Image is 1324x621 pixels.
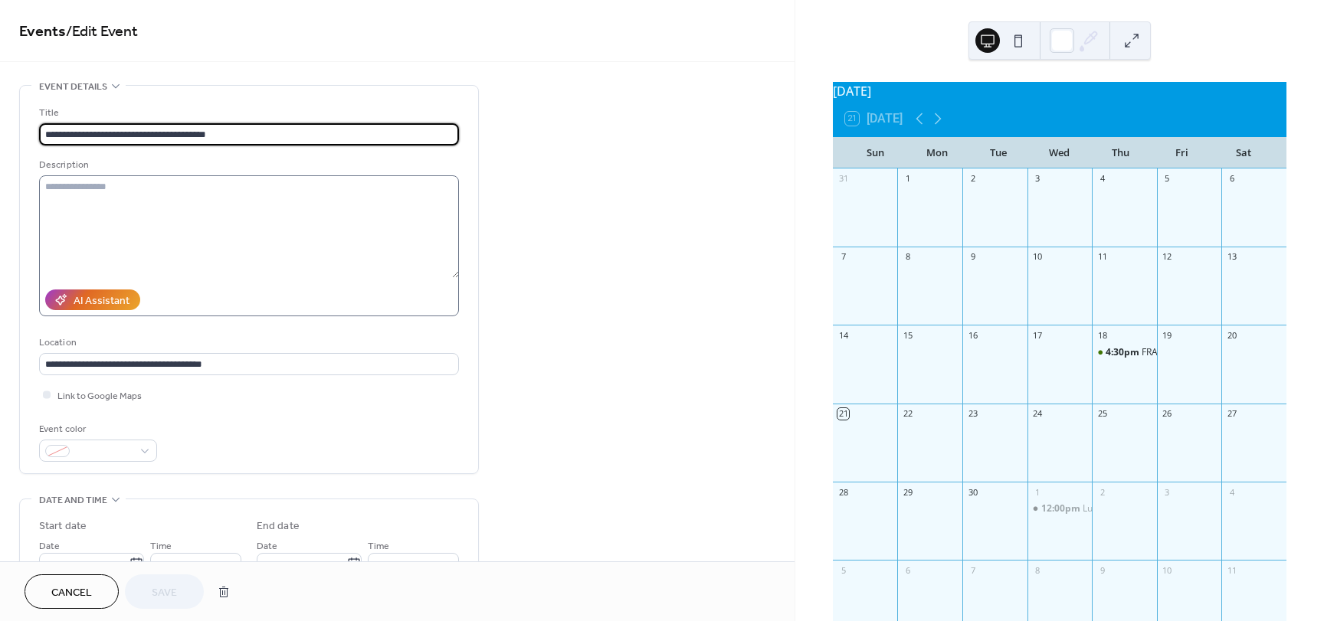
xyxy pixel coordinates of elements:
div: 5 [1162,173,1173,185]
div: Start date [39,518,87,534]
div: 8 [1032,564,1044,576]
div: 18 [1096,329,1108,341]
div: 5 [837,564,849,576]
div: 4 [1226,486,1237,498]
div: End date [257,518,300,534]
span: Time [150,538,172,554]
div: 10 [1162,564,1173,576]
div: Fri [1152,138,1213,168]
span: Date and time [39,492,107,508]
div: 15 [902,329,913,341]
div: 8 [902,251,913,263]
button: AI Assistant [45,289,140,310]
div: Sun [845,138,906,168]
span: 12:00pm [1041,502,1083,515]
div: 23 [967,408,978,420]
div: 7 [837,251,849,263]
a: Events [19,17,66,47]
span: Event details [39,79,107,95]
div: Title [39,105,456,121]
div: FRABA Kick off Networking Event [1092,346,1157,359]
div: 25 [1096,408,1108,420]
div: 14 [837,329,849,341]
div: 24 [1032,408,1044,420]
div: 28 [837,486,849,498]
span: Time [368,538,389,554]
div: FRABA Kick off Networking Event [1142,346,1280,359]
div: 19 [1162,329,1173,341]
div: Lunch and Learn - Confict in the Workplace [1083,502,1264,515]
div: Location [39,335,456,351]
div: 12 [1162,251,1173,263]
div: Wed [1029,138,1090,168]
div: Lunch and Learn - Confict in the Workplace [1027,502,1093,515]
div: 22 [902,408,913,420]
div: 10 [1032,251,1044,263]
div: 16 [967,329,978,341]
div: 6 [1226,173,1237,185]
div: 2 [1096,486,1108,498]
div: 1 [902,173,913,185]
div: Thu [1090,138,1152,168]
div: Mon [906,138,968,168]
div: 3 [1032,173,1044,185]
span: Date [257,538,277,554]
div: 17 [1032,329,1044,341]
div: 6 [902,564,913,576]
div: 2 [967,173,978,185]
span: Date [39,538,60,554]
div: Event color [39,421,154,437]
span: / Edit Event [66,17,138,47]
div: 11 [1226,564,1237,576]
div: 31 [837,173,849,185]
div: Sat [1213,138,1274,168]
div: 26 [1162,408,1173,420]
div: 13 [1226,251,1237,263]
button: Cancel [25,574,119,609]
div: 27 [1226,408,1237,420]
div: AI Assistant [74,293,129,309]
span: Link to Google Maps [57,388,142,404]
div: 1 [1032,486,1044,498]
div: 4 [1096,173,1108,185]
div: 20 [1226,329,1237,341]
span: 4:30pm [1106,346,1142,359]
div: 29 [902,486,913,498]
div: 30 [967,486,978,498]
span: Cancel [51,585,92,601]
div: 9 [967,251,978,263]
div: 21 [837,408,849,420]
div: Description [39,157,456,173]
div: 11 [1096,251,1108,263]
div: 3 [1162,486,1173,498]
div: [DATE] [833,82,1286,100]
div: 9 [1096,564,1108,576]
div: 7 [967,564,978,576]
div: Tue [968,138,1029,168]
